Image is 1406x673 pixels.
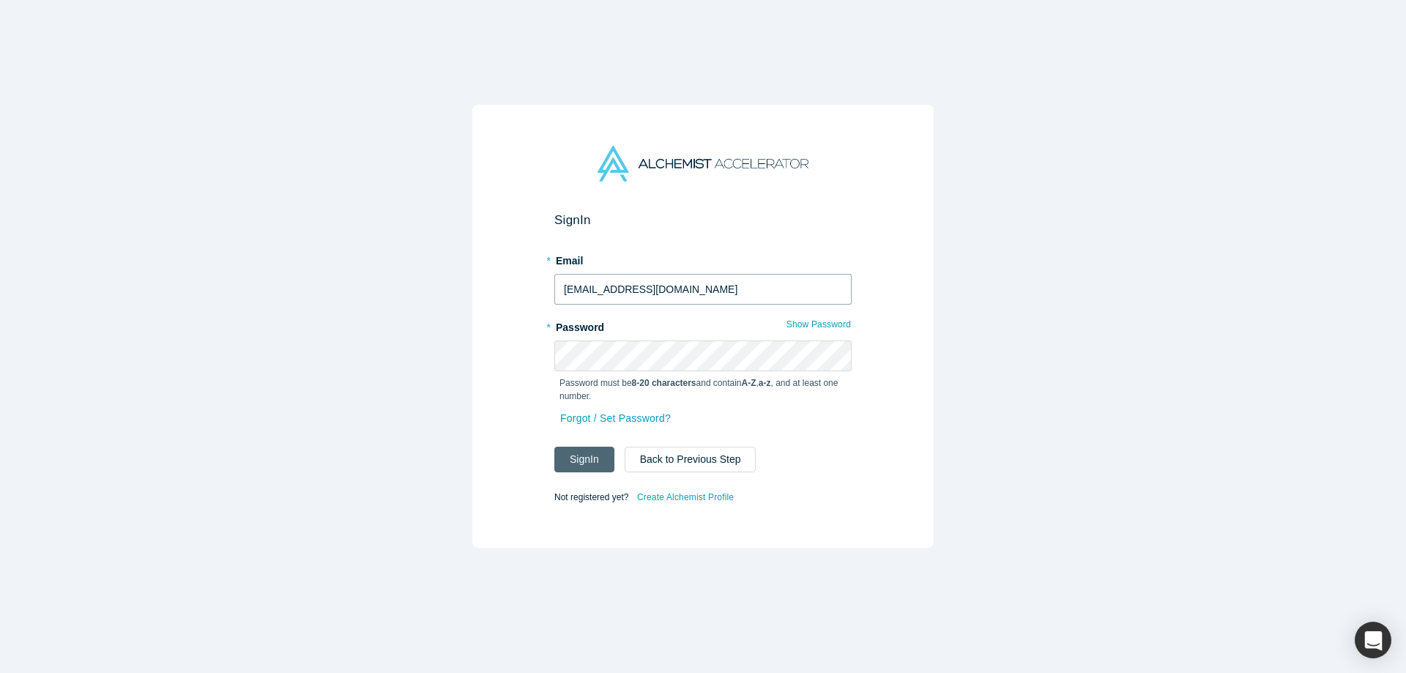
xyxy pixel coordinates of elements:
[554,492,628,502] span: Not registered yet?
[636,488,734,507] a: Create Alchemist Profile
[559,406,672,431] a: Forgot / Set Password?
[554,212,852,228] h2: Sign In
[559,376,847,403] p: Password must be and contain , , and at least one number.
[742,378,756,388] strong: A-Z
[632,378,696,388] strong: 8-20 characters
[554,447,614,472] button: SignIn
[786,315,852,334] button: Show Password
[759,378,771,388] strong: a-z
[554,315,852,335] label: Password
[554,248,852,269] label: Email
[598,146,808,182] img: Alchemist Accelerator Logo
[625,447,756,472] button: Back to Previous Step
